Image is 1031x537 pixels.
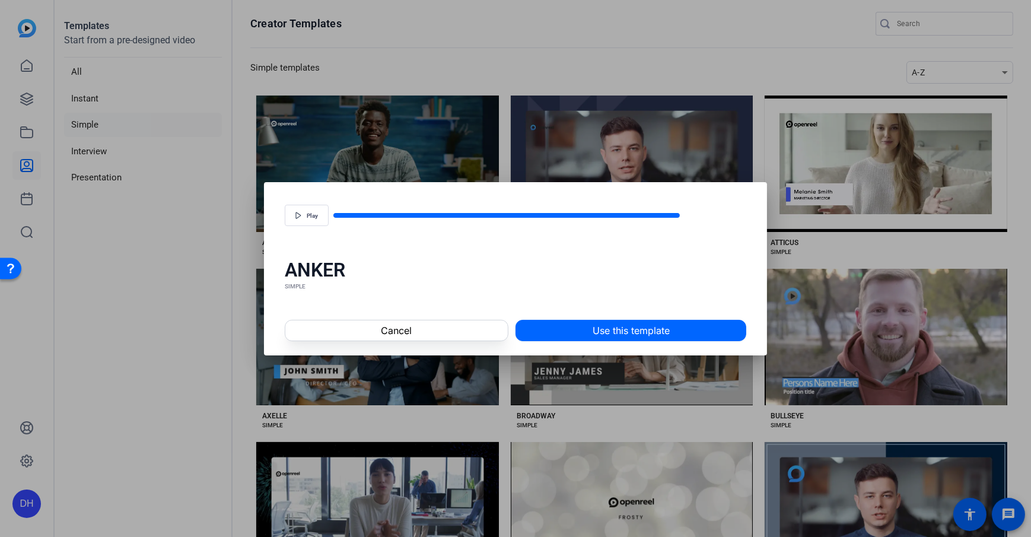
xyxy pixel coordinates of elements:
button: Mute [685,201,713,230]
div: SIMPLE [285,282,747,291]
button: Cancel [285,320,508,341]
button: Fullscreen [718,201,746,230]
span: Cancel [381,323,412,338]
button: Use this template [515,320,746,341]
div: ANKER [285,258,747,282]
span: Play [307,212,318,220]
button: Play [285,205,329,226]
span: Use this template [593,323,670,338]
